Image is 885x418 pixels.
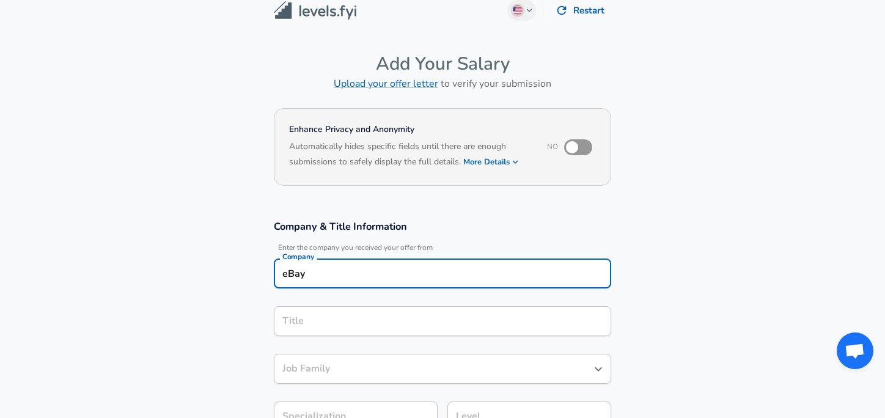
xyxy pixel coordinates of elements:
[274,1,356,20] img: Levels.fyi
[837,332,873,369] div: Open chat
[590,361,607,378] button: Open
[274,53,611,75] h4: Add Your Salary
[547,142,558,152] span: No
[513,5,523,15] img: English (US)
[274,219,611,233] h3: Company & Title Information
[279,312,606,331] input: Software Engineer
[274,75,611,92] h6: to verify your submission
[289,140,531,170] h6: Automatically hides specific fields until there are enough submissions to safely display the full...
[463,153,520,170] button: More Details
[334,77,438,90] a: Upload your offer letter
[279,264,606,283] input: Google
[274,243,611,252] span: Enter the company you received your offer from
[279,359,587,378] input: Software Engineer
[289,123,531,136] h4: Enhance Privacy and Anonymity
[282,253,314,260] label: Company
